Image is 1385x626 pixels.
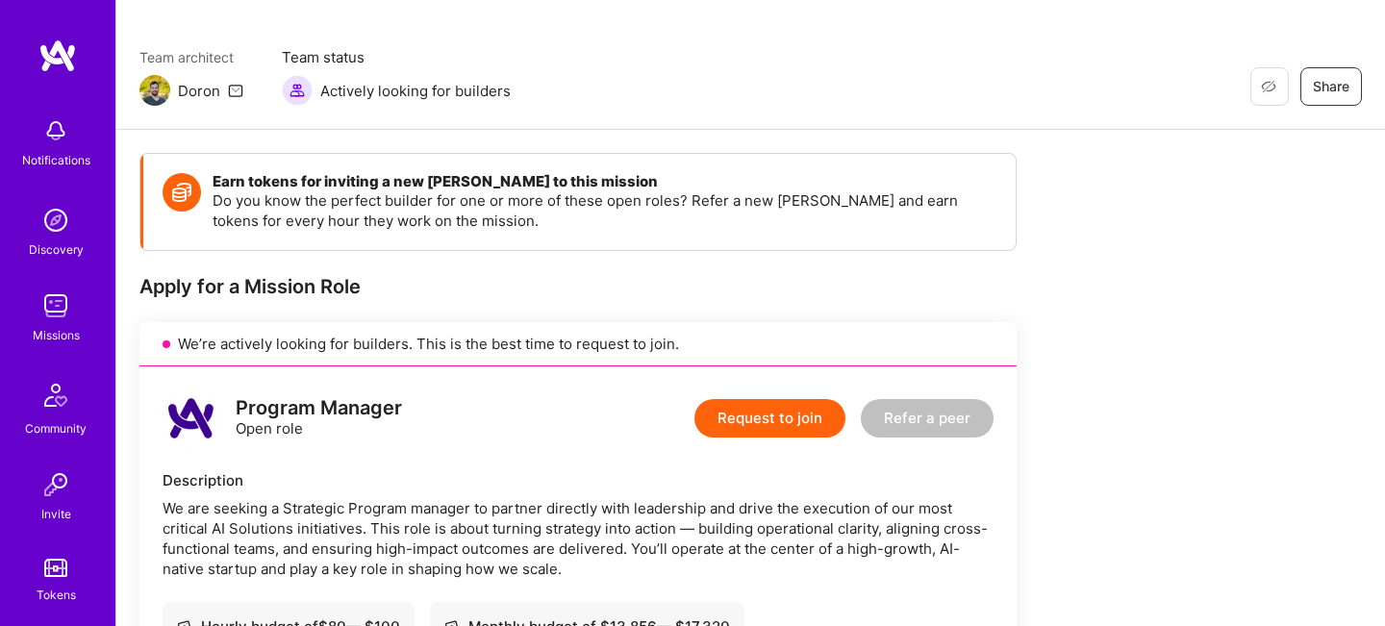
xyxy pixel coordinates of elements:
[213,190,996,231] p: Do you know the perfect builder for one or more of these open roles? Refer a new [PERSON_NAME] an...
[163,498,994,579] div: We are seeking a Strategic Program manager to partner directly with leadership and drive the exec...
[22,150,90,170] div: Notifications
[1261,79,1276,94] i: icon EyeClosed
[228,83,243,98] i: icon Mail
[282,47,511,67] span: Team status
[178,81,220,101] div: Doron
[37,585,76,605] div: Tokens
[163,470,994,490] div: Description
[1313,77,1349,96] span: Share
[163,389,220,447] img: logo
[37,465,75,504] img: Invite
[139,75,170,106] img: Team Architect
[236,398,402,418] div: Program Manager
[41,504,71,524] div: Invite
[163,173,201,212] img: Token icon
[139,47,243,67] span: Team architect
[139,274,1017,299] div: Apply for a Mission Role
[861,399,994,438] button: Refer a peer
[139,322,1017,366] div: We’re actively looking for builders. This is the best time to request to join.
[37,287,75,325] img: teamwork
[213,173,996,190] h4: Earn tokens for inviting a new [PERSON_NAME] to this mission
[694,399,845,438] button: Request to join
[25,418,87,438] div: Community
[282,75,313,106] img: Actively looking for builders
[37,112,75,150] img: bell
[236,398,402,438] div: Open role
[33,372,79,418] img: Community
[38,38,77,73] img: logo
[320,81,511,101] span: Actively looking for builders
[37,201,75,239] img: discovery
[44,559,67,577] img: tokens
[29,239,84,260] div: Discovery
[33,325,80,345] div: Missions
